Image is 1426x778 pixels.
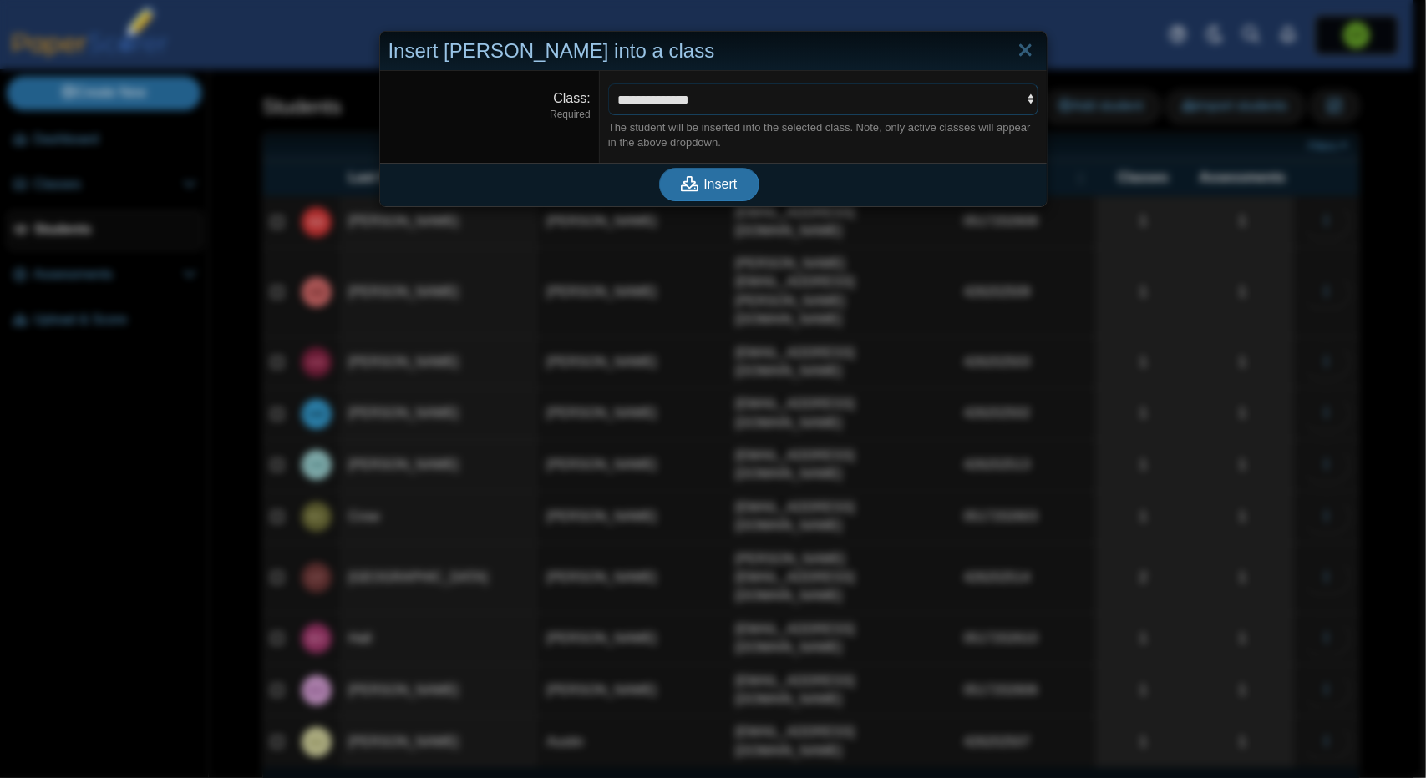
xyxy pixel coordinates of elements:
a: Close [1012,37,1038,65]
div: Insert [PERSON_NAME] into a class [380,32,1047,71]
dfn: Required [388,108,591,122]
label: Class [553,91,590,105]
button: Insert [659,168,759,201]
span: Insert [703,177,737,191]
div: The student will be inserted into the selected class. Note, only active classes will appear in th... [608,120,1038,150]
